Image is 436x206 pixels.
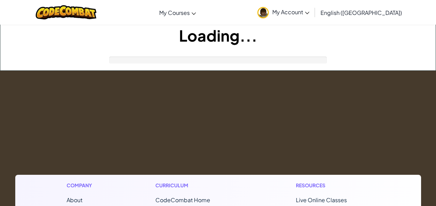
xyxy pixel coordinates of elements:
a: About [67,196,83,204]
a: Live Online Classes [296,196,347,204]
span: English ([GEOGRAPHIC_DATA]) [320,9,402,16]
span: My Account [272,8,309,16]
a: English ([GEOGRAPHIC_DATA]) [317,3,405,22]
h1: Company [67,182,99,189]
span: My Courses [159,9,190,16]
h1: Loading... [0,25,436,46]
a: My Courses [156,3,199,22]
img: CodeCombat logo [36,5,96,19]
img: avatar [257,7,269,18]
a: My Account [254,1,313,23]
h1: Resources [296,182,370,189]
span: CodeCombat Home [155,196,210,204]
h1: Curriculum [155,182,239,189]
